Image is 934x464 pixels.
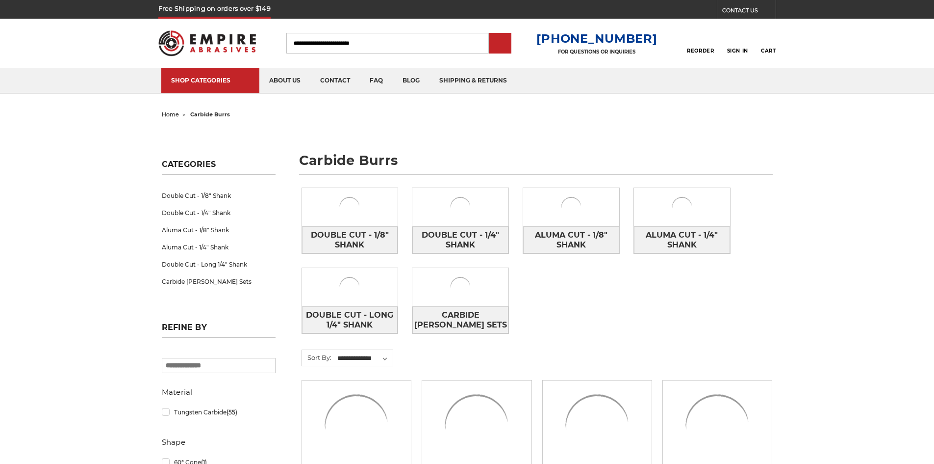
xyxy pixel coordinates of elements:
a: Double Cut - Long 1/4" Shank [162,256,276,273]
img: Double Cut - 1/8" Shank [330,188,369,226]
h5: Material [162,386,276,398]
div: SHOP CATEGORIES [171,77,250,84]
a: Double Cut - Long 1/4" Shank [302,306,398,333]
a: Reorder [687,32,714,54]
a: shipping & returns [429,68,517,93]
a: Aluma Cut - 1/8" Shank [162,221,276,239]
span: Reorder [687,48,714,54]
a: [PHONE_NUMBER] [536,31,657,46]
a: CONTACT US [722,5,776,19]
a: contact [310,68,360,93]
span: Aluma Cut - 1/4" Shank [634,227,730,253]
span: Double Cut - 1/8" Shank [303,227,398,253]
a: Aluma Cut - 1/8" Shank [523,226,619,253]
select: Sort By: [336,351,393,366]
a: Carbide [PERSON_NAME] Sets [162,273,276,290]
span: (55) [227,409,237,416]
span: Cart [761,48,776,54]
a: Tungsten Carbide(55) [162,404,276,421]
a: about us [259,68,310,93]
a: Double Cut - 1/4" Shank [162,204,276,221]
h5: Refine by [162,323,276,338]
h1: carbide burrs [299,154,773,175]
h5: Shape [162,437,276,448]
img: Double Cut - Long 1/4" Shank [330,268,369,306]
a: blog [393,68,429,93]
a: home [162,111,179,118]
span: Aluma Cut - 1/8" Shank [524,227,619,253]
img: Aluma Cut - 1/8" Shank [552,188,590,226]
a: Double Cut - 1/8" Shank [162,187,276,204]
label: Sort By: [302,350,331,365]
span: carbide burrs [190,111,230,118]
a: faq [360,68,393,93]
a: Double Cut - 1/8" Shank [302,226,398,253]
a: Aluma Cut - 1/4" Shank [634,226,730,253]
span: Double Cut - Long 1/4" Shank [303,307,398,333]
a: SHOP CATEGORIES [161,68,259,93]
a: Carbide [PERSON_NAME] Sets [412,306,508,333]
span: Double Cut - 1/4" Shank [413,227,508,253]
span: Carbide [PERSON_NAME] Sets [413,307,508,333]
img: Carbide Burr Sets [441,268,480,306]
img: Double Cut - 1/4" Shank [441,188,480,226]
h5: Categories [162,160,276,175]
p: FOR QUESTIONS OR INQUIRIES [536,49,657,55]
input: Submit [490,34,510,54]
a: Aluma Cut - 1/4" Shank [162,239,276,256]
a: Double Cut - 1/4" Shank [412,226,508,253]
img: Empire Abrasives [158,24,256,62]
span: Sign In [727,48,748,54]
img: Aluma Cut - 1/4" Shank [663,188,701,226]
a: Cart [761,32,776,54]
